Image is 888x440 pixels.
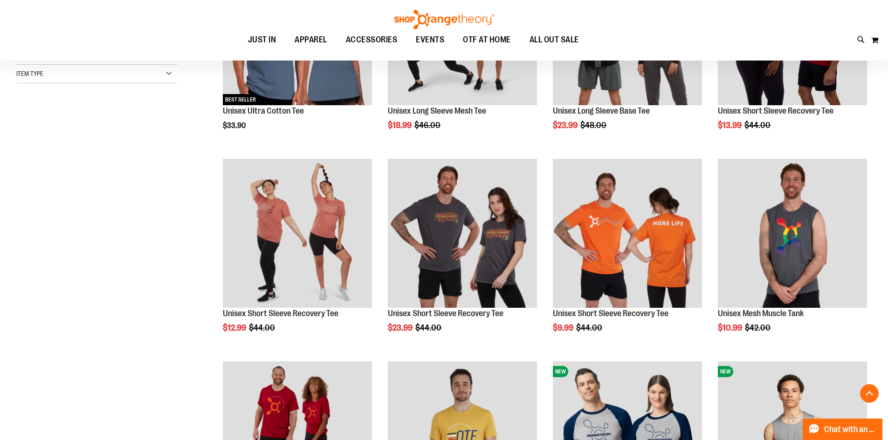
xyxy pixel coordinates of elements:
[718,323,743,332] span: $10.99
[383,154,542,356] div: product
[553,366,568,377] span: NEW
[744,121,772,130] span: $44.00
[223,159,372,309] a: Product image for Unisex Short Sleeve Recovery Tee
[718,121,743,130] span: $13.99
[416,29,444,50] span: EVENTS
[223,106,304,115] a: Unisex Ultra Cotton Tee
[393,10,496,29] img: Shop Orangetheory
[463,29,511,50] span: OTF AT HOME
[553,159,702,309] a: Product image for Unisex Short Sleeve Recovery Tee
[718,159,867,308] img: Product image for Unisex Mesh Muscle Tank
[388,121,413,130] span: $18.99
[530,29,579,50] span: ALL OUT SALE
[218,154,377,356] div: product
[824,425,877,434] span: Chat with an Expert
[803,419,883,440] button: Chat with an Expert
[223,309,338,318] a: Unisex Short Sleeve Recovery Tee
[388,323,414,332] span: $23.99
[415,323,443,332] span: $44.00
[414,121,442,130] span: $46.00
[553,121,579,130] span: $23.99
[16,70,43,77] span: Item Type
[248,29,276,50] span: JUST IN
[718,366,733,377] span: NEW
[718,106,833,115] a: Unisex Short Sleeve Recovery Tee
[718,159,867,309] a: Product image for Unisex Mesh Muscle Tank
[249,323,276,332] span: $44.00
[388,159,537,309] a: Product image for Unisex Short Sleeve Recovery Tee
[553,106,650,115] a: Unisex Long Sleeve Base Tee
[346,29,398,50] span: ACCESSORIES
[580,121,608,130] span: $48.00
[718,309,804,318] a: Unisex Mesh Muscle Tank
[223,122,247,130] span: $33.90
[295,29,327,50] span: APPAREL
[713,154,872,356] div: product
[388,106,486,115] a: Unisex Long Sleeve Mesh Tee
[223,94,258,105] span: BEST SELLER
[860,384,879,403] button: Back To Top
[223,323,248,332] span: $12.99
[553,159,702,308] img: Product image for Unisex Short Sleeve Recovery Tee
[553,323,575,332] span: $9.99
[388,309,503,318] a: Unisex Short Sleeve Recovery Tee
[223,159,372,308] img: Product image for Unisex Short Sleeve Recovery Tee
[548,154,707,356] div: product
[576,323,604,332] span: $44.00
[553,309,668,318] a: Unisex Short Sleeve Recovery Tee
[745,323,772,332] span: $42.00
[388,159,537,308] img: Product image for Unisex Short Sleeve Recovery Tee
